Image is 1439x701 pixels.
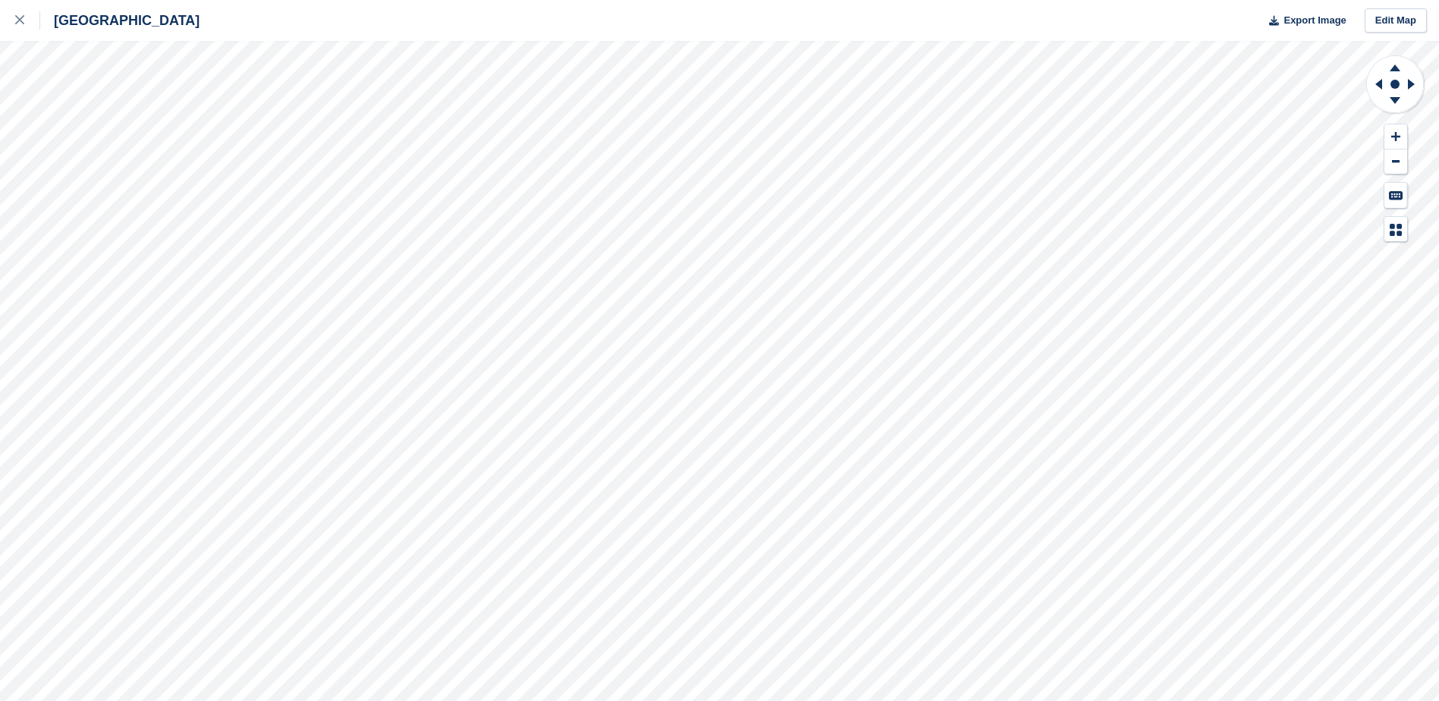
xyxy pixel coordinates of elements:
button: Zoom Out [1384,149,1407,174]
button: Map Legend [1384,217,1407,242]
a: Edit Map [1365,8,1427,33]
button: Keyboard Shortcuts [1384,183,1407,208]
span: Export Image [1283,13,1346,28]
button: Export Image [1260,8,1346,33]
button: Zoom In [1384,124,1407,149]
div: [GEOGRAPHIC_DATA] [40,11,200,30]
